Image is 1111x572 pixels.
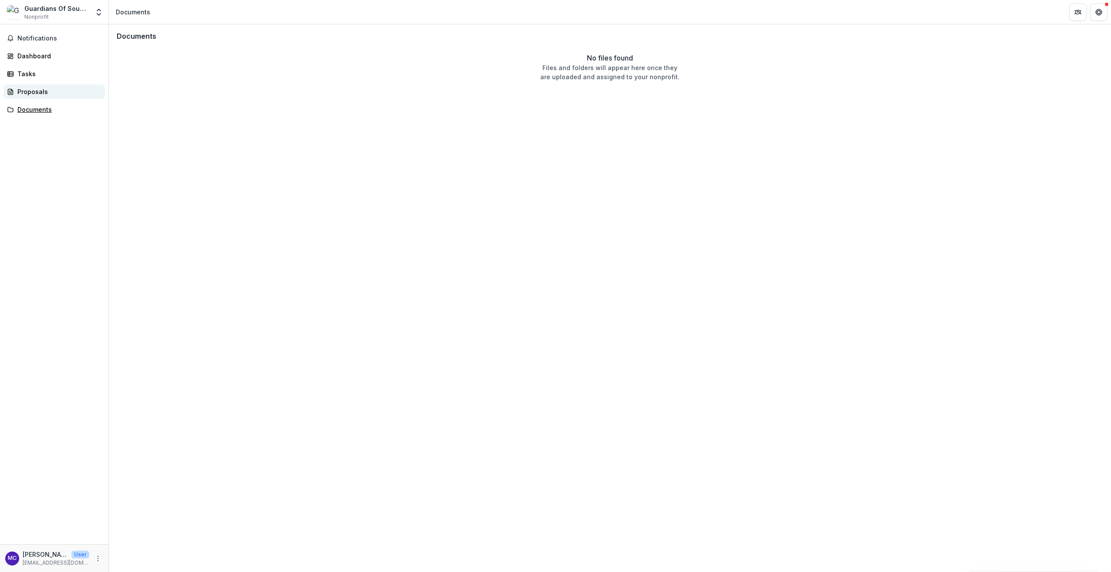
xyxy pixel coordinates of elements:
div: Michael Chapman [8,555,17,561]
div: Documents [17,105,98,114]
div: Guardians Of Sound & The Hip Hop Orchestra [24,4,89,13]
div: Dashboard [17,51,98,61]
p: User [71,551,89,559]
button: More [93,553,103,564]
a: Proposals [3,84,105,99]
p: Files and folders will appear here once they are uploaded and assigned to your nonprofit. [540,63,680,81]
nav: breadcrumb [112,6,154,18]
a: Dashboard [3,49,105,63]
button: Notifications [3,31,105,45]
a: Documents [3,102,105,117]
button: Partners [1069,3,1087,21]
img: Guardians Of Sound & The Hip Hop Orchestra [7,5,21,19]
div: Documents [116,7,150,17]
h3: Documents [117,32,156,40]
button: Open entity switcher [93,3,105,21]
p: [PERSON_NAME] [23,550,68,559]
span: Notifications [17,35,101,42]
p: No files found [587,53,633,63]
div: Proposals [17,87,98,96]
span: Nonprofit [24,13,49,21]
div: Tasks [17,69,98,78]
p: [EMAIL_ADDRESS][DOMAIN_NAME] [23,559,89,567]
button: Get Help [1090,3,1108,21]
a: Tasks [3,67,105,81]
